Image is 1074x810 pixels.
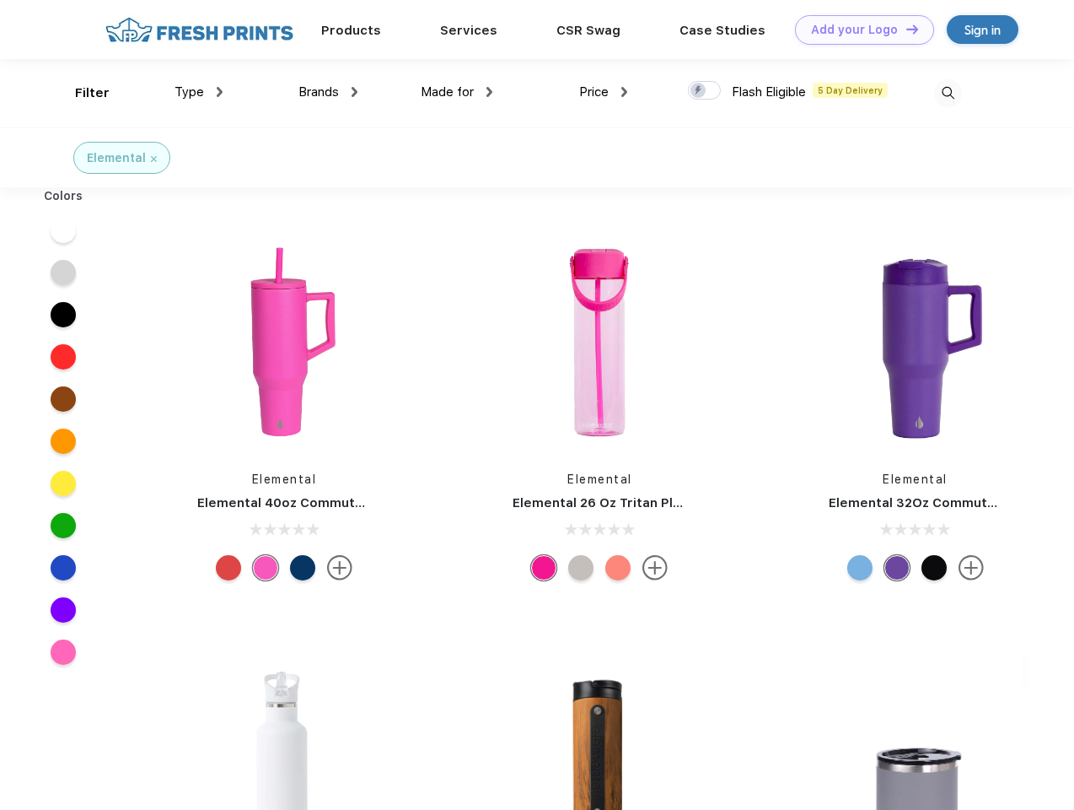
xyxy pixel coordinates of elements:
[487,229,712,454] img: func=resize&h=266
[813,83,888,98] span: 5 Day Delivery
[75,84,110,103] div: Filter
[321,23,381,38] a: Products
[605,555,631,580] div: Cotton candy
[642,555,668,580] img: more.svg
[421,84,474,100] span: Made for
[217,87,223,97] img: dropdown.png
[556,23,620,38] a: CSR Swag
[253,555,278,580] div: Hot Pink
[327,555,352,580] img: more.svg
[100,15,298,45] img: fo%20logo%202.webp
[87,149,146,167] div: Elemental
[906,24,918,34] img: DT
[732,84,806,100] span: Flash Eligible
[934,79,962,107] img: desktop_search.svg
[298,84,339,100] span: Brands
[847,555,873,580] div: Ocean Blue
[290,555,315,580] div: Navy
[151,156,157,162] img: filter_cancel.svg
[568,555,593,580] div: Midnight Clear
[803,229,1028,454] img: func=resize&h=266
[531,555,556,580] div: Hot pink
[921,555,947,580] div: Black Speckle
[567,472,632,486] a: Elemental
[352,87,357,97] img: dropdown.png
[486,87,492,97] img: dropdown.png
[883,472,948,486] a: Elemental
[197,495,426,510] a: Elemental 40oz Commuter Tumbler
[513,495,792,510] a: Elemental 26 Oz Tritan Plastic Water Bottle
[172,229,396,454] img: func=resize&h=266
[811,23,898,37] div: Add your Logo
[829,495,1058,510] a: Elemental 32Oz Commuter Tumbler
[947,15,1018,44] a: Sign in
[621,87,627,97] img: dropdown.png
[216,555,241,580] div: Red
[252,472,317,486] a: Elemental
[440,23,497,38] a: Services
[884,555,910,580] div: Purple
[959,555,984,580] img: more.svg
[31,187,96,205] div: Colors
[964,20,1001,40] div: Sign in
[579,84,609,100] span: Price
[175,84,204,100] span: Type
